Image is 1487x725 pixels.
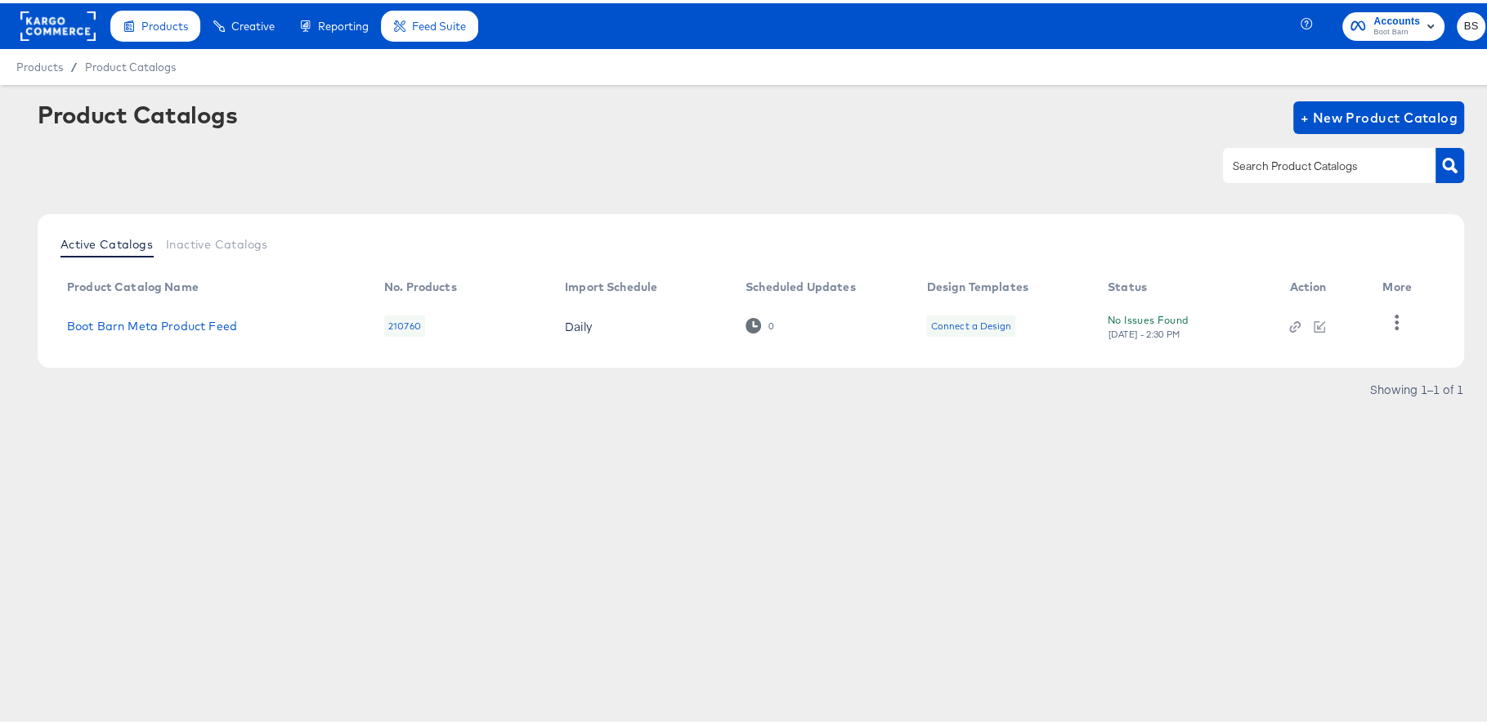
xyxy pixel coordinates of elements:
span: BS [1463,14,1479,33]
td: Daily [552,298,732,348]
span: Products [141,16,188,29]
div: Product Catalog Name [67,277,199,290]
a: Product Catalogs [85,57,176,70]
div: Connect a Design [926,312,1014,333]
button: AccountsBoot Barn [1342,9,1444,38]
div: 0 [768,317,774,329]
th: More [1369,271,1431,298]
div: Scheduled Updates [746,277,856,290]
span: Products [16,57,63,70]
div: 0 [746,315,774,330]
div: No. Products [384,277,457,290]
div: Import Schedule [565,277,657,290]
span: Inactive Catalogs [166,235,268,248]
div: Showing 1–1 of 1 [1369,380,1464,392]
span: / [63,57,85,70]
div: 210760 [384,312,425,333]
span: Active Catalogs [60,235,153,248]
span: Feed Suite [412,16,466,29]
span: Accounts [1373,10,1420,27]
button: BS [1457,9,1485,38]
div: Connect a Design [930,316,1010,329]
span: + New Product Catalog [1300,103,1458,126]
span: Boot Barn [1373,23,1420,36]
input: Search Product Catalogs [1229,154,1404,172]
div: Product Catalogs [38,98,237,124]
div: Design Templates [926,277,1028,290]
span: Reporting [318,16,369,29]
span: Creative [231,16,275,29]
a: Boot Barn Meta Product Feed [67,316,237,329]
button: + New Product Catalog [1293,98,1464,131]
th: Action [1276,271,1369,298]
th: Status [1095,271,1277,298]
